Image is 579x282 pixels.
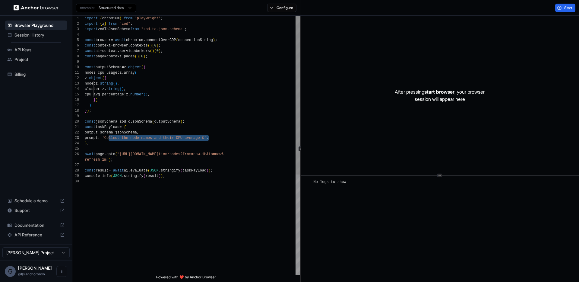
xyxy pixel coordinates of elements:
p: After pressing , your browser session will appear here [395,88,485,103]
div: 1 [72,16,79,21]
span: : [117,71,119,75]
div: 24 [72,141,79,146]
span: , [148,92,150,97]
span: page [96,152,104,156]
span: = [119,125,122,129]
div: 15 [72,92,79,97]
span: = [104,54,106,59]
div: 5 [72,37,79,43]
span: . [104,87,106,91]
span: No logs to show [314,180,346,184]
span: ) [89,103,91,107]
div: 17 [72,103,79,108]
div: 26 [72,152,79,157]
span: ( [141,65,143,69]
span: ( [148,168,150,173]
span: ) [180,120,182,124]
span: z [124,65,126,69]
span: "zod" [119,22,130,26]
span: number [130,92,143,97]
span: ai [96,49,100,53]
div: 23 [72,135,79,141]
span: ) [206,168,208,173]
span: browser [113,43,128,48]
span: const [85,125,96,129]
span: ) [209,168,211,173]
span: ( [148,43,150,48]
span: = [117,120,119,124]
span: = [111,38,113,42]
span: ) [152,49,154,53]
div: 19 [72,114,79,119]
span: context [102,49,117,53]
div: 3 [72,27,79,32]
span: , [206,136,208,140]
span: const [85,49,96,53]
span: ( [152,120,154,124]
span: ( [102,76,104,80]
span: result [96,168,109,173]
span: const [85,54,96,59]
div: 13 [72,81,79,86]
span: . [117,49,119,53]
span: "zod-to-json-schema" [141,27,185,31]
div: 28 [72,168,79,173]
span: chromium [126,38,144,42]
div: 22 [72,130,79,135]
span: ( [180,168,182,173]
div: G [5,266,16,277]
span: . [122,174,124,178]
span: prompt [85,136,98,140]
span: ; [161,49,163,53]
span: ( [143,174,145,178]
div: 16 [72,97,79,103]
span: = [109,168,111,173]
span: . [126,65,128,69]
span: await [115,38,126,42]
span: ( [150,49,152,53]
span: tion/nodes?from=now-1h&to=now& [159,152,224,156]
span: ( [111,174,113,178]
span: ) [137,54,139,59]
span: , [124,87,126,91]
span: node [85,82,93,86]
span: z [102,22,104,26]
span: ) [161,174,163,178]
span: . [87,76,89,80]
span: Project [14,56,65,62]
span: gil@anchorbrowser.io [18,272,47,276]
span: connectionString [178,38,213,42]
span: JSON [150,168,159,173]
span: start browser [424,89,454,95]
span: cpu_avg_percentage [85,92,124,97]
span: object [89,76,102,80]
span: { [100,16,102,21]
span: ] [143,54,145,59]
span: import [85,22,98,26]
span: outputSchema [154,120,180,124]
div: 25 [72,146,79,152]
span: contexts [130,43,148,48]
span: output_schema [85,130,113,135]
div: 9 [72,59,79,65]
span: = [111,43,113,48]
span: zodToJsonSchema [119,120,152,124]
span: . [122,54,124,59]
span: ) [159,174,161,178]
div: Support [5,206,67,215]
span: const [85,168,96,173]
span: Session History [14,32,65,38]
span: ​ [306,179,309,185]
span: } [85,109,87,113]
div: 18 [72,108,79,114]
span: from [124,16,133,21]
span: { [143,65,145,69]
span: , [137,130,139,135]
span: } [104,22,106,26]
span: : [113,130,115,135]
span: chromium [102,16,120,21]
span: z [126,92,128,97]
span: array [124,71,135,75]
span: { [104,76,106,80]
span: context [96,43,111,48]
